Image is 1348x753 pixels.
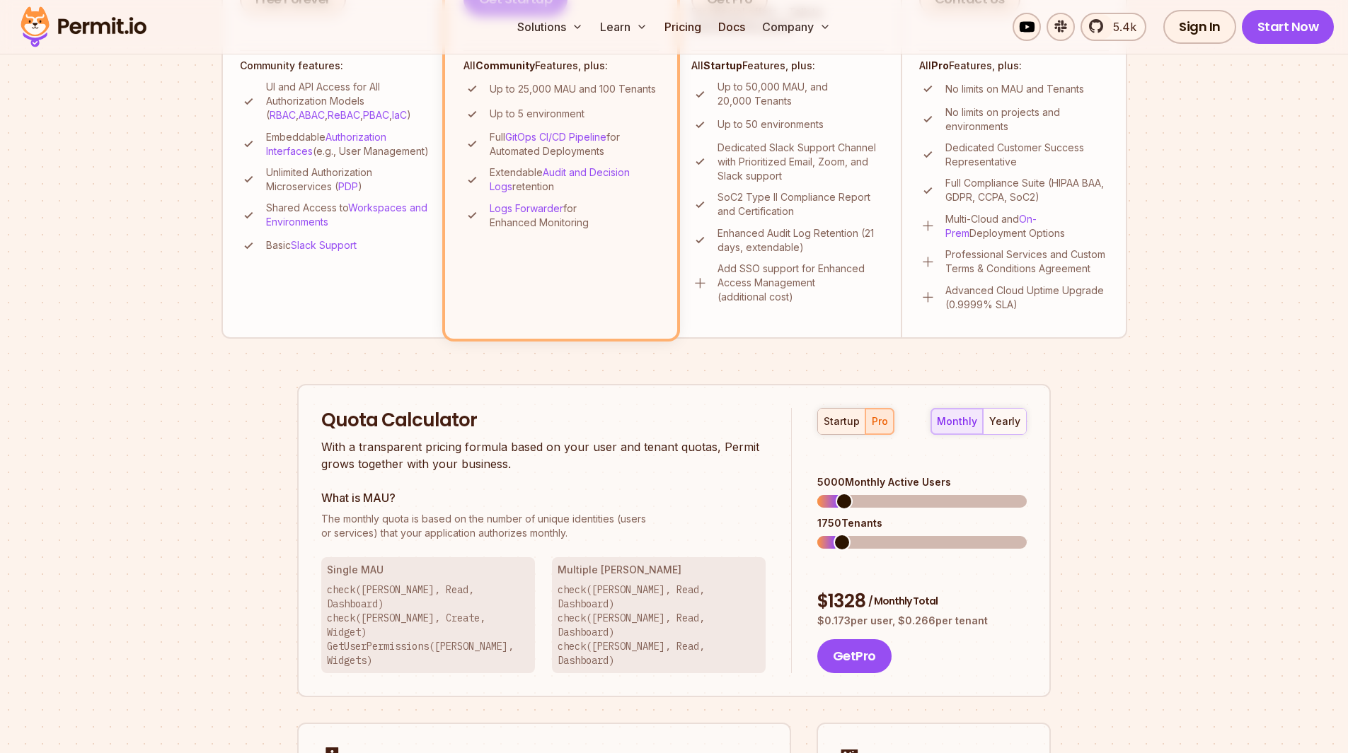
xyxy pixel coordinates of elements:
[266,201,431,229] p: Shared Access to
[490,202,659,230] p: for Enhanced Monitoring
[703,59,742,71] strong: Startup
[558,583,760,667] p: check([PERSON_NAME], Read, Dashboard) check([PERSON_NAME], Read, Dashboard) check([PERSON_NAME], ...
[14,3,153,51] img: Permit logo
[327,563,529,577] h3: Single MAU
[321,489,766,506] h3: What is MAU?
[718,226,884,255] p: Enhanced Audit Log Retention (21 days, extendable)
[266,165,431,194] p: Unlimited Authorization Microservices ( )
[989,414,1020,428] div: yearly
[824,414,860,428] div: startup
[270,109,296,121] a: RBAC
[945,212,1109,240] p: Multi-Cloud and Deployment Options
[328,109,360,121] a: ReBAC
[817,475,1027,489] div: 5000 Monthly Active Users
[338,180,358,192] a: PDP
[945,247,1109,276] p: Professional Services and Custom Terms & Conditions Agreement
[945,82,1084,96] p: No limits on MAU and Tenants
[490,107,584,121] p: Up to 5 environment
[718,117,824,132] p: Up to 50 environments
[321,408,766,433] h2: Quota Calculator
[931,59,949,71] strong: Pro
[691,59,884,73] h4: All Features, plus:
[713,13,751,41] a: Docs
[817,589,1027,614] div: $ 1328
[945,213,1037,239] a: On-Prem
[321,512,766,540] p: or services) that your application authorizes monthly.
[240,59,431,73] h4: Community features:
[490,130,659,158] p: Full for Automated Deployments
[718,262,884,304] p: Add SSO support for Enhanced Access Management (additional cost)
[266,80,431,122] p: UI and API Access for All Authorization Models ( , , , , )
[321,512,766,526] span: The monthly quota is based on the number of unique identities (users
[490,166,630,192] a: Audit and Decision Logs
[299,109,325,121] a: ABAC
[363,109,389,121] a: PBAC
[392,109,407,121] a: IaC
[756,13,836,41] button: Company
[945,176,1109,204] p: Full Compliance Suite (HIPAA BAA, GDPR, CCPA, SoC2)
[945,284,1109,312] p: Advanced Cloud Uptime Upgrade (0.9999% SLA)
[919,59,1109,73] h4: All Features, plus:
[505,131,606,143] a: GitOps CI/CD Pipeline
[817,516,1027,530] div: 1750 Tenants
[327,583,529,667] p: check([PERSON_NAME], Read, Dashboard) check([PERSON_NAME], Create, Widget) GetUserPermissions([PE...
[594,13,653,41] button: Learn
[490,82,656,96] p: Up to 25,000 MAU and 100 Tenants
[659,13,707,41] a: Pricing
[490,202,563,214] a: Logs Forwarder
[266,238,357,252] p: Basic
[945,105,1109,134] p: No limits on projects and environments
[718,80,884,108] p: Up to 50,000 MAU, and 20,000 Tenants
[817,614,1027,628] p: $ 0.173 per user, $ 0.266 per tenant
[1242,10,1335,44] a: Start Now
[1105,18,1136,35] span: 5.4k
[817,639,892,673] button: GetPro
[291,239,357,251] a: Slack Support
[558,563,760,577] h3: Multiple [PERSON_NAME]
[1163,10,1236,44] a: Sign In
[490,165,659,194] p: Extendable retention
[868,594,938,608] span: / Monthly Total
[718,190,884,218] p: SoC2 Type II Compliance Report and Certification
[463,59,659,73] h4: All Features, plus:
[266,131,386,157] a: Authorization Interfaces
[321,438,766,472] p: With a transparent pricing formula based on your user and tenant quotas, Permit grows together wi...
[945,141,1109,169] p: Dedicated Customer Success Representative
[512,13,589,41] button: Solutions
[266,130,431,158] p: Embeddable (e.g., User Management)
[718,141,884,183] p: Dedicated Slack Support Channel with Prioritized Email, Zoom, and Slack support
[1081,13,1146,41] a: 5.4k
[476,59,535,71] strong: Community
